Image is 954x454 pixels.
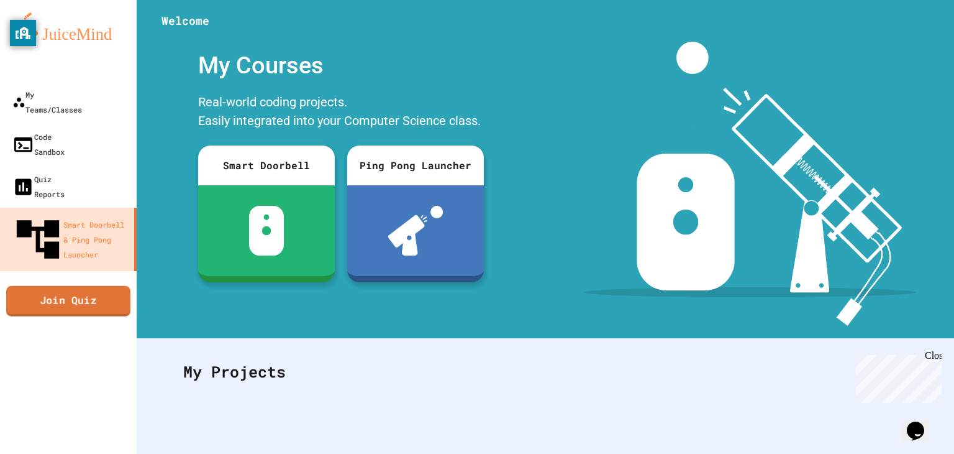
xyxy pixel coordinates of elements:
div: Chat with us now!Close [5,5,86,79]
div: Smart Doorbell [198,146,335,185]
img: logo-orange.svg [12,12,124,45]
div: Quiz Reports [12,172,65,202]
iframe: chat widget [902,404,942,442]
div: Code Sandbox [12,129,65,159]
img: banner-image-my-projects.png [583,42,916,326]
a: Join Quiz [6,285,130,316]
iframe: chat widget [851,350,942,403]
div: Ping Pong Launcher [347,146,484,185]
img: ppl-with-ball.png [388,206,443,256]
div: My Projects [171,348,920,396]
div: Smart Doorbell & Ping Pong Launcher [12,214,129,265]
div: Real-world coding projects. Easily integrated into your Computer Science class. [192,90,490,136]
div: My Courses [192,42,490,90]
img: sdb-white.svg [249,206,284,256]
button: privacy banner [10,20,36,46]
div: My Teams/Classes [12,87,82,117]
